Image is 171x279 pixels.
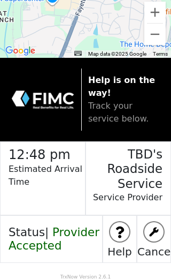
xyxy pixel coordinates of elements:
[144,222,164,242] img: logo stuff
[88,75,155,98] strong: Help is on the way!
[11,89,75,110] img: trx now logo
[153,51,168,57] a: Terms (opens in new tab)
[88,51,146,57] span: Map data ©2025 Google
[1,225,102,253] h4: Status |
[103,245,136,258] h5: Help
[137,245,170,258] h5: Cancel
[144,24,166,45] button: Zoom out
[3,44,38,58] img: Google
[86,142,162,191] h3: TBD's Roadside Service
[3,44,38,58] a: Open this area in Google Maps (opens a new window)
[88,101,149,124] span: Track your service below.
[86,191,162,215] p: Service Provider
[9,163,85,199] p: Estimated Arrival Time
[110,222,129,242] img: logo stuff
[9,225,99,253] span: Provider Accepted
[74,51,82,56] button: Keyboard shortcuts
[144,2,166,23] button: Zoom in
[9,142,85,163] h2: 12:48 pm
